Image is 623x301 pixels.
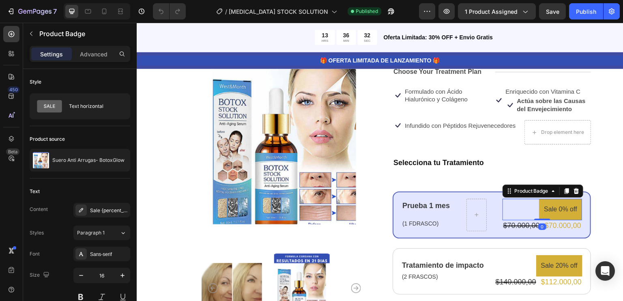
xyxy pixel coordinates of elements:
span: Save [546,8,559,15]
p: Suero Anti Arrugas- BotoxGlow [52,157,125,163]
p: Enriquecido con Vitamina C [369,65,454,73]
p: Tratamiento de impacto [265,238,347,247]
div: Product Badge [376,165,413,172]
div: Undo/Redo [153,3,186,19]
p: Choose Your Treatment Plan [257,45,345,54]
div: Drop element here [404,106,447,113]
div: 0 [402,201,410,207]
div: Font [30,250,40,258]
p: (2 FRASCOS) [265,249,347,259]
div: 450 [8,86,19,93]
div: Beta [6,148,19,155]
span: [MEDICAL_DATA] STOCK SOLUTION [229,7,328,16]
div: Sale {percent_discount} off [90,207,128,214]
div: Text horizontal [69,97,118,116]
button: Publish [569,3,603,19]
div: $70.000,00 [407,198,445,209]
button: Save [539,3,566,19]
button: Carousel Next Arrow [215,261,224,271]
div: Style [30,78,41,86]
button: 7 [3,3,60,19]
p: Actúa sobre las Causas del Envejecimiento [380,74,454,90]
div: Text [30,188,40,195]
span: Paragraph 1 [77,229,105,236]
div: $70.000,00 [366,198,404,209]
p: 7 [53,6,57,16]
button: Paragraph 1 [73,226,130,240]
p: Product Badge [39,29,127,39]
p: Settings [40,50,63,58]
div: Product source [30,135,65,143]
span: 1 product assigned [465,7,518,16]
div: Sans-serif [90,251,128,258]
div: Styles [30,229,44,236]
div: $112.000,00 [404,254,446,265]
span: Published [356,8,378,15]
div: $140.000,00 [358,254,400,265]
p: Infundido con Péptidos Rejuvenecedores [268,99,379,107]
pre: Sale 20% off [400,232,446,254]
p: Advanced [80,50,107,58]
iframe: Design area [137,23,623,301]
button: 1 product assigned [458,3,536,19]
pre: Sale 0% off [402,176,445,198]
div: Publish [576,7,596,16]
p: (1 FDRASCO) [266,196,313,206]
span: / [225,7,227,16]
div: Size [30,270,51,281]
p: Prueba 1 mes [266,178,313,188]
p: Formulado con Ácido Hialurónico y Colágeno [268,65,353,81]
p: Selecciona tu Tratamiento [257,135,453,145]
img: product feature img [33,152,49,168]
div: Open Intercom Messenger [595,261,615,281]
div: Content [30,206,48,213]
